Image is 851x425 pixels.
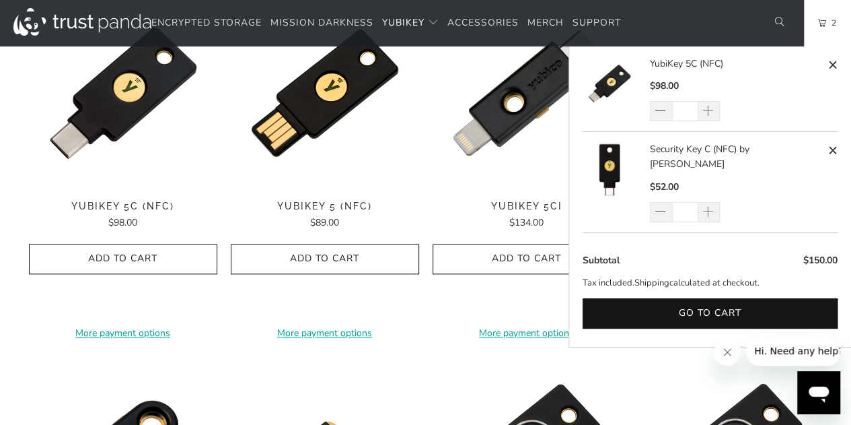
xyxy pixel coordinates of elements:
a: Support [572,7,621,39]
span: YubiKey 5Ci [433,201,621,212]
span: Add to Cart [43,253,203,265]
summary: YubiKey [382,7,439,39]
span: YubiKey [382,16,424,29]
button: Go to cart [583,298,838,329]
span: Encrypted Storage [151,16,262,29]
span: Support [572,16,621,29]
span: $98.00 [650,79,679,92]
img: YubiKey 5C (NFC) [583,57,636,110]
span: Hi. Need any help? [8,9,97,20]
iframe: Button to launch messaging window [797,371,840,414]
span: $52.00 [650,181,679,193]
nav: Translation missing: en.navigation.header.main_nav [151,7,621,39]
button: Add to Cart [231,244,419,274]
img: Trust Panda Australia [13,8,151,36]
span: Accessories [447,16,519,29]
span: Add to Cart [245,253,405,265]
span: $98.00 [108,216,137,229]
span: $150.00 [803,254,838,267]
span: YubiKey 5C (NFC) [29,201,217,212]
a: Accessories [447,7,519,39]
a: More payment options [29,326,217,341]
span: Merch [527,16,564,29]
a: Security Key C (NFC) by [PERSON_NAME] [650,142,824,172]
span: Mission Darkness [270,16,373,29]
span: Add to Cart [447,253,607,265]
a: More payment options [433,326,621,341]
a: YubiKey 5C (NFC) [650,57,824,71]
a: Merch [527,7,564,39]
a: YubiKey 5Ci $134.00 [433,201,621,230]
button: Add to Cart [29,244,217,274]
iframe: Message from company [746,336,840,366]
img: Security Key C (NFC) by Yubico [583,142,636,196]
span: 2 [826,15,837,30]
a: Security Key C (NFC) by Yubico [583,142,650,222]
a: Shipping [634,276,669,290]
a: YubiKey 5C (NFC) $98.00 [29,201,217,230]
iframe: Close message [714,339,741,366]
a: YubiKey 5 (NFC) $89.00 [231,201,419,230]
span: $89.00 [310,216,339,229]
p: Tax included. calculated at checkout. [583,276,838,290]
button: Add to Cart [433,244,621,274]
a: YubiKey 5C (NFC) [583,57,650,121]
span: $134.00 [509,216,544,229]
a: Encrypted Storage [151,7,262,39]
span: YubiKey 5 (NFC) [231,201,419,212]
a: Mission Darkness [270,7,373,39]
span: Subtotal [583,254,620,267]
a: More payment options [231,326,419,341]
